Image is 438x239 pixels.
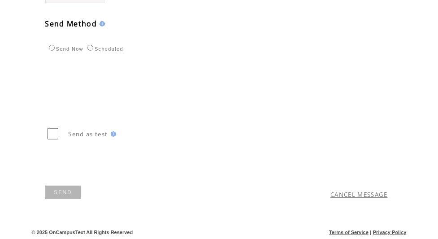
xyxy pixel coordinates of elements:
[97,21,105,26] img: help.gif
[370,230,371,235] span: |
[47,46,83,52] label: Send Now
[87,45,93,51] input: Scheduled
[108,131,116,137] img: help.gif
[45,186,81,199] a: SEND
[330,191,388,199] a: CANCEL MESSAGE
[373,230,407,235] a: Privacy Policy
[32,230,133,235] span: © 2025 OnCampusText All Rights Reserved
[45,19,97,29] span: Send Method
[49,45,55,51] input: Send Now
[69,130,108,138] span: Send as test
[85,46,123,52] label: Scheduled
[329,230,369,235] a: Terms of Service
